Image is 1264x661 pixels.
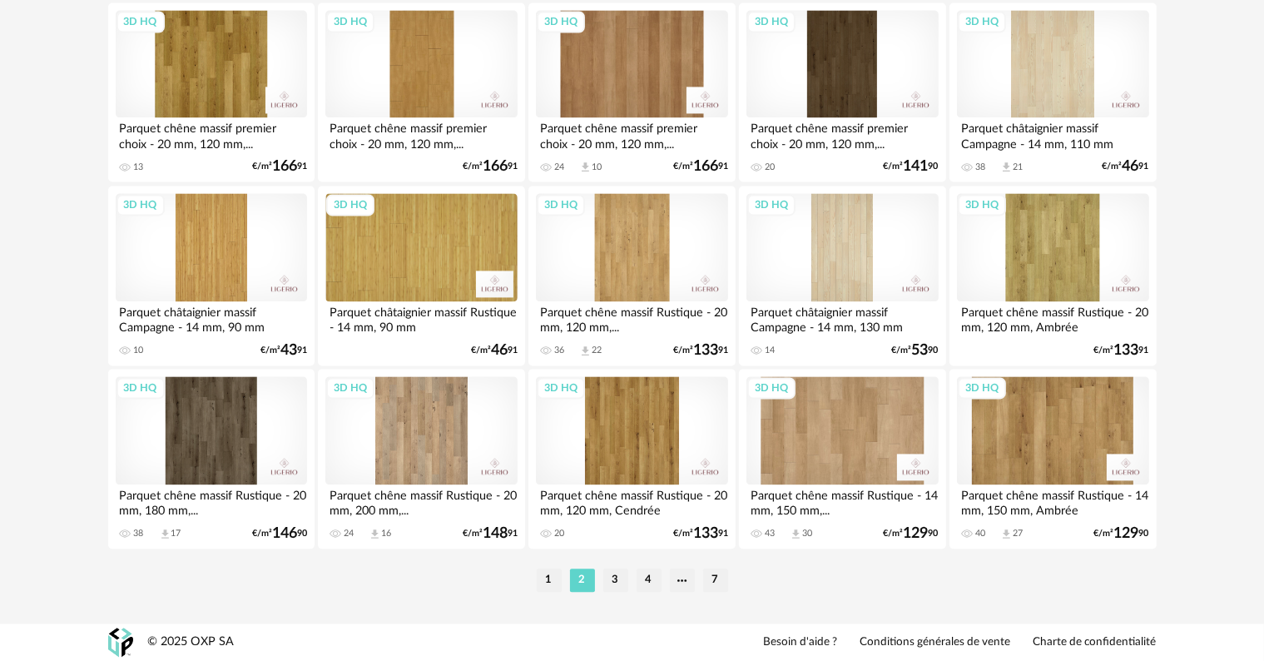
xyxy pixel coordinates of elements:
[592,162,602,173] div: 10
[536,301,727,335] div: Parquet chêne massif Rustique - 20 mm, 120 mm,...
[673,528,728,539] div: €/m² 91
[673,161,728,172] div: €/m² 91
[326,194,374,216] div: 3D HQ
[272,528,297,539] span: 146
[326,377,374,399] div: 3D HQ
[381,528,391,539] div: 16
[325,485,517,518] div: Parquet chêne massif Rustique - 20 mm, 200 mm,...
[1114,528,1139,539] span: 129
[134,162,144,173] div: 13
[693,528,718,539] span: 133
[603,569,628,592] li: 3
[537,194,585,216] div: 3D HQ
[693,161,718,172] span: 166
[1094,345,1149,356] div: €/m² 91
[746,117,938,151] div: Parquet chêne massif premier choix - 20 mm, 120 mm,...
[1013,528,1023,539] div: 27
[148,634,235,650] div: © 2025 OXP SA
[949,186,1156,365] a: 3D HQ Parquet chêne massif Rustique - 20 mm, 120 mm, Ambrée €/m²13391
[554,345,564,356] div: 36
[637,569,662,592] li: 4
[892,345,939,356] div: €/m² 90
[1000,161,1013,173] span: Download icon
[116,11,165,32] div: 3D HQ
[746,485,938,518] div: Parquet chêne massif Rustique - 14 mm, 150 mm,...
[747,194,796,216] div: 3D HQ
[252,528,307,539] div: €/m² 90
[1114,345,1139,356] span: 133
[528,369,735,549] a: 3D HQ Parquet chêne massif Rustique - 20 mm, 120 mm, Cendrée 20 €/m²13391
[765,345,775,356] div: 14
[693,345,718,356] span: 133
[483,528,508,539] span: 148
[958,194,1006,216] div: 3D HQ
[958,11,1006,32] div: 3D HQ
[957,117,1148,151] div: Parquet châtaignier massif Campagne - 14 mm, 110 mm
[1094,528,1149,539] div: €/m² 90
[957,301,1148,335] div: Parquet chêne massif Rustique - 20 mm, 120 mm, Ambrée
[318,369,524,549] a: 3D HQ Parquet chêne massif Rustique - 20 mm, 200 mm,... 24 Download icon 16 €/m²14891
[554,162,564,173] div: 24
[471,345,518,356] div: €/m² 91
[765,528,775,539] div: 43
[260,345,307,356] div: €/m² 91
[884,161,939,172] div: €/m² 90
[747,377,796,399] div: 3D HQ
[746,301,938,335] div: Parquet châtaignier massif Campagne - 14 mm, 130 mm
[108,2,315,182] a: 3D HQ Parquet chêne massif premier choix - 20 mm, 120 mm,... 13 €/m²16691
[536,485,727,518] div: Parquet chêne massif Rustique - 20 mm, 120 mm, Cendrée
[325,301,517,335] div: Parquet châtaignier massif Rustique - 14 mm, 90 mm
[1103,161,1149,172] div: €/m² 91
[884,528,939,539] div: €/m² 90
[134,528,144,539] div: 38
[537,11,585,32] div: 3D HQ
[860,635,1011,650] a: Conditions générales de vente
[912,345,929,356] span: 53
[483,161,508,172] span: 166
[528,2,735,182] a: 3D HQ Parquet chêne massif premier choix - 20 mm, 120 mm,... 24 Download icon 10 €/m²16691
[554,528,564,539] div: 20
[949,369,1156,549] a: 3D HQ Parquet chêne massif Rustique - 14 mm, 150 mm, Ambrée 40 Download icon 27 €/m²12990
[108,628,133,657] img: OXP
[1034,635,1157,650] a: Charte de confidentialité
[280,345,297,356] span: 43
[764,635,838,650] a: Besoin d'aide ?
[272,161,297,172] span: 166
[1000,528,1013,540] span: Download icon
[739,2,945,182] a: 3D HQ Parquet chêne massif premier choix - 20 mm, 120 mm,... 20 €/m²14190
[369,528,381,540] span: Download icon
[1013,162,1023,173] div: 21
[958,377,1006,399] div: 3D HQ
[975,528,985,539] div: 40
[975,162,985,173] div: 38
[344,528,354,539] div: 24
[134,345,144,356] div: 10
[116,194,165,216] div: 3D HQ
[463,161,518,172] div: €/m² 91
[957,485,1148,518] div: Parquet chêne massif Rustique - 14 mm, 150 mm, Ambrée
[747,11,796,32] div: 3D HQ
[325,117,517,151] div: Parquet chêne massif premier choix - 20 mm, 120 mm,...
[116,377,165,399] div: 3D HQ
[491,345,508,356] span: 46
[108,369,315,549] a: 3D HQ Parquet chêne massif Rustique - 20 mm, 180 mm,... 38 Download icon 17 €/m²14690
[116,117,307,151] div: Parquet chêne massif premier choix - 20 mm, 120 mm,...
[739,186,945,365] a: 3D HQ Parquet châtaignier massif Campagne - 14 mm, 130 mm 14 €/m²5390
[108,186,315,365] a: 3D HQ Parquet châtaignier massif Campagne - 14 mm, 90 mm 10 €/m²4391
[673,345,728,356] div: €/m² 91
[802,528,812,539] div: 30
[703,569,728,592] li: 7
[463,528,518,539] div: €/m² 91
[790,528,802,540] span: Download icon
[318,2,524,182] a: 3D HQ Parquet chêne massif premier choix - 20 mm, 120 mm,... €/m²16691
[528,186,735,365] a: 3D HQ Parquet chêne massif Rustique - 20 mm, 120 mm,... 36 Download icon 22 €/m²13391
[765,162,775,173] div: 20
[570,569,595,592] li: 2
[252,161,307,172] div: €/m² 91
[579,161,592,173] span: Download icon
[159,528,171,540] span: Download icon
[537,569,562,592] li: 1
[318,186,524,365] a: 3D HQ Parquet châtaignier massif Rustique - 14 mm, 90 mm €/m²4691
[949,2,1156,182] a: 3D HQ Parquet châtaignier massif Campagne - 14 mm, 110 mm 38 Download icon 21 €/m²4691
[739,369,945,549] a: 3D HQ Parquet chêne massif Rustique - 14 mm, 150 mm,... 43 Download icon 30 €/m²12990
